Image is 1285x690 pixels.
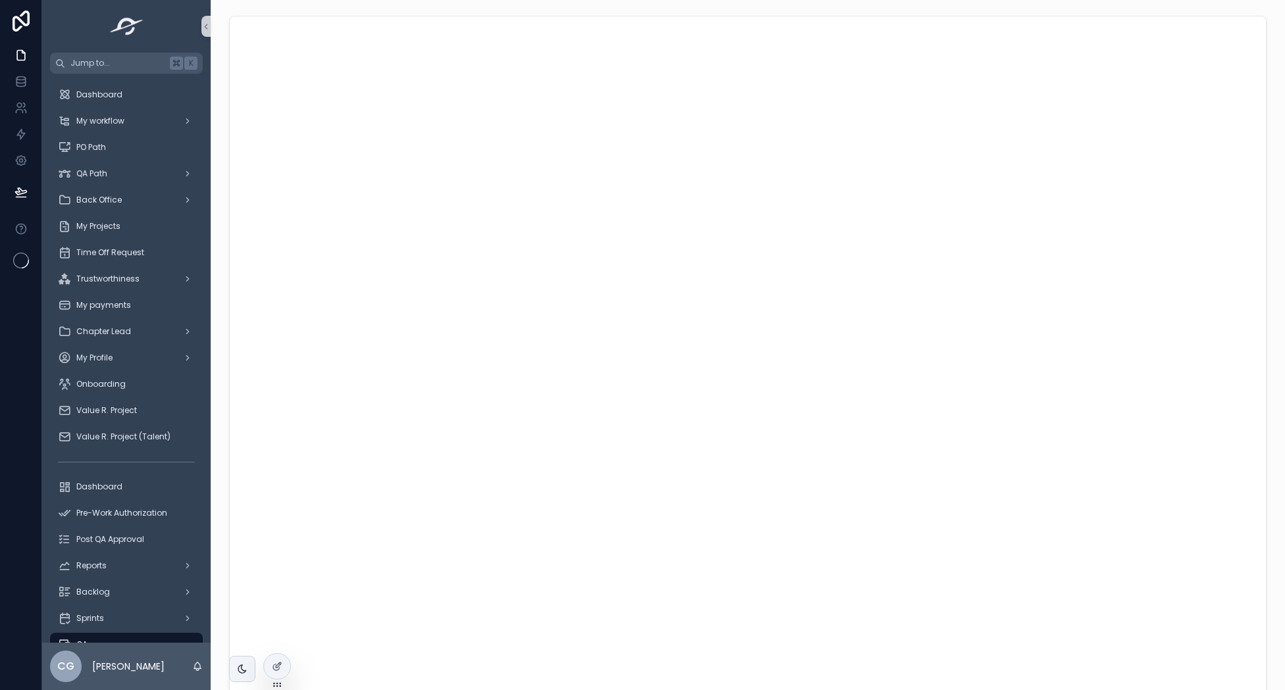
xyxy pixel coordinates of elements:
[42,74,211,643] div: scrollable content
[50,214,203,238] a: My Projects
[70,58,165,68] span: Jump to...
[50,267,203,291] a: Trustworthiness
[50,425,203,449] a: Value R. Project (Talent)
[76,508,167,518] span: Pre-Work Authorization
[76,274,140,284] span: Trustworthiness
[50,53,203,74] button: Jump to...K
[76,142,106,153] span: PO Path
[50,501,203,525] a: Pre-Work Authorization
[92,660,165,673] p: [PERSON_NAME]
[50,188,203,212] a: Back Office
[50,320,203,343] a: Chapter Lead
[76,587,110,597] span: Backlog
[50,109,203,133] a: My workflow
[76,300,131,310] span: My payments
[50,399,203,422] a: Value R. Project
[50,241,203,264] a: Time Off Request
[50,136,203,159] a: PO Path
[50,554,203,578] a: Reports
[76,89,122,100] span: Dashboard
[57,658,74,674] span: Cg
[50,606,203,630] a: Sprints
[76,431,170,442] span: Value R. Project (Talent)
[50,372,203,396] a: Onboarding
[50,162,203,185] a: QA Path
[50,83,203,107] a: Dashboard
[76,560,107,571] span: Reports
[50,293,203,317] a: My payments
[76,168,107,179] span: QA Path
[106,16,147,37] img: App logo
[76,613,104,624] span: Sprints
[50,580,203,604] a: Backlog
[50,475,203,499] a: Dashboard
[76,353,113,363] span: My Profile
[76,247,144,258] span: Time Off Request
[76,481,122,492] span: Dashboard
[50,633,203,656] a: QA
[76,639,88,650] span: QA
[76,405,137,416] span: Value R. Project
[76,195,122,205] span: Back Office
[50,528,203,551] a: Post QA Approval
[50,346,203,370] a: My Profile
[76,116,124,126] span: My workflow
[76,534,144,545] span: Post QA Approval
[76,221,120,232] span: My Projects
[76,379,126,389] span: Onboarding
[76,326,131,337] span: Chapter Lead
[186,58,196,68] span: K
